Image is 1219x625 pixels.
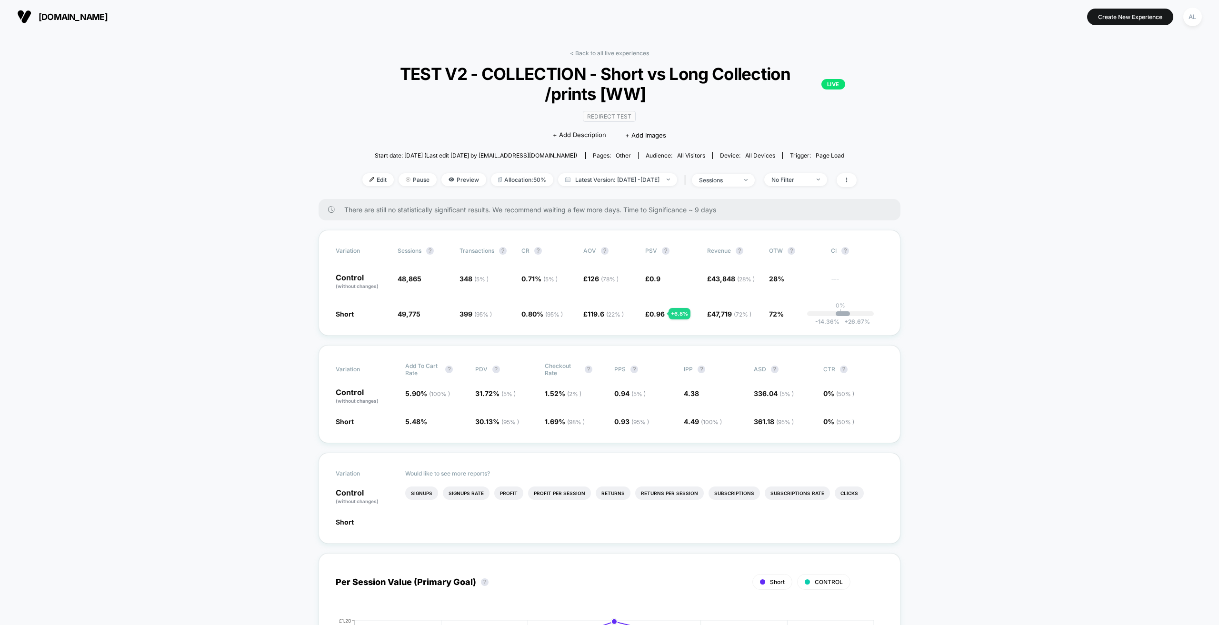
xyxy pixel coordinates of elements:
span: Sessions [398,247,421,254]
span: 30.13 % [475,417,519,426]
button: Create New Experience [1087,9,1173,25]
div: sessions [699,177,737,184]
span: ( 72 % ) [734,311,751,318]
p: LIVE [821,79,845,89]
div: Audience: [646,152,705,159]
li: Clicks [835,486,864,500]
button: ? [698,366,705,373]
span: 1.52 % [545,389,581,397]
span: Latest Version: [DATE] - [DATE] [558,173,677,186]
button: ? [788,247,795,255]
img: edit [370,177,374,182]
span: other [616,152,631,159]
span: 49,775 [398,310,420,318]
span: Page Load [816,152,844,159]
span: £ [645,310,665,318]
span: 28% [769,275,784,283]
span: £ [583,310,624,318]
span: ( 100 % ) [429,390,450,397]
span: 0 % [823,389,854,397]
li: Subscriptions Rate [765,486,830,500]
button: ? [601,247,609,255]
span: Edit [362,173,394,186]
span: Redirect Test [583,111,636,122]
span: 1.69 % [545,417,585,426]
span: Variation [336,362,388,377]
span: -14.36 % [815,318,839,325]
span: PPS [614,366,626,373]
span: ( 78 % ) [601,276,619,283]
span: Variation [336,247,388,255]
span: 348 [460,275,489,283]
img: calendar [565,177,570,182]
span: 4.38 [684,389,699,397]
span: 31.72 % [475,389,516,397]
div: + 6.8 % [669,308,690,319]
span: 4.49 [684,417,722,426]
p: 0% [836,302,845,309]
span: ( 5 % ) [779,390,794,397]
span: Add To Cart Rate [405,362,440,377]
span: + Add Description [553,130,606,140]
span: CONTROL [815,578,843,585]
span: Device: [712,152,782,159]
span: (without changes) [336,398,379,404]
span: All Visitors [677,152,705,159]
img: end [667,179,670,180]
span: ASD [754,366,766,373]
span: 119.6 [588,310,624,318]
span: ( 95 % ) [776,418,794,426]
span: ( 100 % ) [701,418,722,426]
p: | [839,309,841,316]
span: ( 5 % ) [501,390,516,397]
div: No Filter [771,176,809,183]
span: TEST V2 - COLLECTION - Short vs Long Collection /prints [WW] [374,64,845,104]
p: Control [336,274,388,290]
span: 0.71 % [521,275,558,283]
li: Returns [596,486,630,500]
img: rebalance [498,177,502,182]
li: Subscriptions [709,486,760,500]
span: AOV [583,247,596,254]
span: Preview [441,173,486,186]
div: Pages: [593,152,631,159]
tspan: £1.20 [339,617,351,623]
span: 361.18 [754,417,794,426]
span: Variation [336,470,388,477]
span: PDV [475,366,488,373]
li: Signups [405,486,438,500]
span: CTR [823,366,835,373]
span: 399 [460,310,492,318]
button: ? [736,247,743,255]
span: ( 28 % ) [737,276,755,283]
button: ? [585,366,592,373]
span: £ [645,275,660,283]
span: 126 [588,275,619,283]
span: Short [336,310,354,318]
p: Would like to see more reports? [405,470,883,477]
span: ( 2 % ) [567,390,581,397]
p: Control [336,388,396,405]
span: Short [336,518,354,526]
div: Trigger: [790,152,844,159]
span: ( 5 % ) [474,276,489,283]
span: Short [770,578,785,585]
span: 43,848 [711,275,755,283]
span: 0.93 [614,417,649,426]
span: Transactions [460,247,494,254]
button: ? [662,247,669,255]
button: ? [492,366,500,373]
span: CR [521,247,530,254]
button: ? [426,247,434,255]
li: Signups Rate [443,486,490,500]
img: end [744,179,748,181]
span: all devices [745,152,775,159]
span: Checkout Rate [545,362,580,377]
span: 0.80 % [521,310,563,318]
span: 72% [769,310,784,318]
img: Visually logo [17,10,31,24]
span: ( 5 % ) [543,276,558,283]
span: ( 95 % ) [501,418,519,426]
span: ( 5 % ) [631,390,646,397]
button: ? [771,366,779,373]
